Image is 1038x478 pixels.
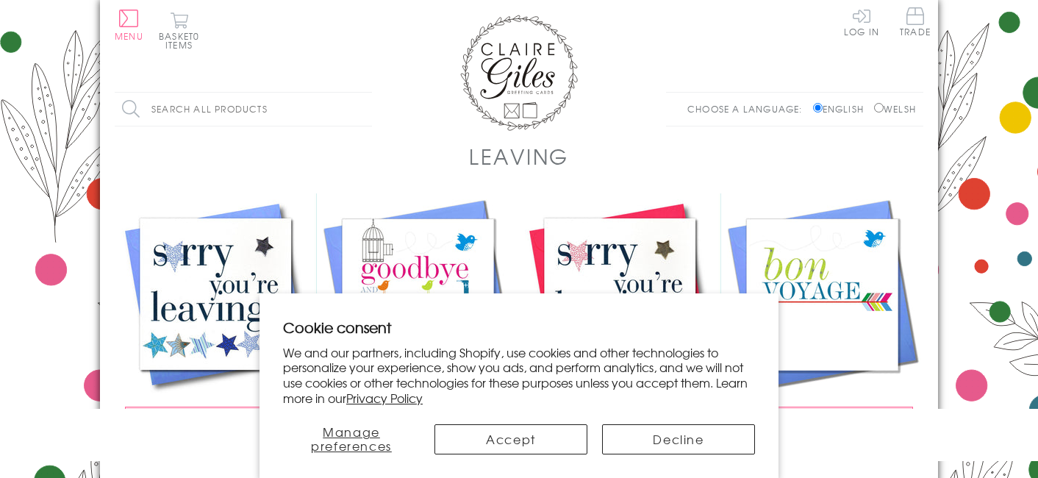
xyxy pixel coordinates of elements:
a: Good Luck Leaving Card, Arrow and Bird, Bon Voyage £3.50 Add to Basket [721,193,923,449]
button: £3.50 Add to Basket [731,407,914,434]
button: Manage preferences [283,424,420,454]
label: English [813,102,871,115]
button: £3.50 Add to Basket [125,407,307,434]
a: Good Luck Card, Sorry You're Leaving Blue, Embellished with a padded star £3.50 Add to Basket [115,193,317,449]
button: Basket0 items [159,12,199,49]
p: Choose a language: [687,102,810,115]
p: We and our partners, including Shopify, use cookies and other technologies to personalize your ex... [283,345,755,406]
h2: Cookie consent [283,317,755,338]
a: Good Luck Card, Sorry You're Leaving Pink, Embellished with a padded star £3.50 Add to Basket [519,193,721,449]
img: Good Luck Leaving Card, Bird Card, Goodbye and Good Luck [317,193,519,396]
input: Search [357,93,372,126]
span: Menu [115,29,143,43]
a: Privacy Policy [346,389,423,407]
img: Claire Giles Greetings Cards [460,15,578,131]
label: Welsh [874,102,916,115]
button: Menu [115,10,143,40]
span: 0 items [165,29,199,51]
a: Good Luck Leaving Card, Bird Card, Goodbye and Good Luck £3.50 Add to Basket [317,193,519,449]
button: Decline [602,424,755,454]
input: Search all products [115,93,372,126]
a: Log In [844,7,879,36]
h1: Leaving [469,141,569,171]
img: Good Luck Leaving Card, Arrow and Bird, Bon Voyage [721,193,923,396]
input: English [813,103,823,113]
img: Good Luck Card, Sorry You're Leaving Pink, Embellished with a padded star [519,193,721,396]
span: Trade [900,7,931,36]
a: Trade [900,7,931,39]
input: Welsh [874,103,884,113]
button: Accept [434,424,587,454]
img: Good Luck Card, Sorry You're Leaving Blue, Embellished with a padded star [115,193,317,396]
span: Manage preferences [311,423,392,454]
